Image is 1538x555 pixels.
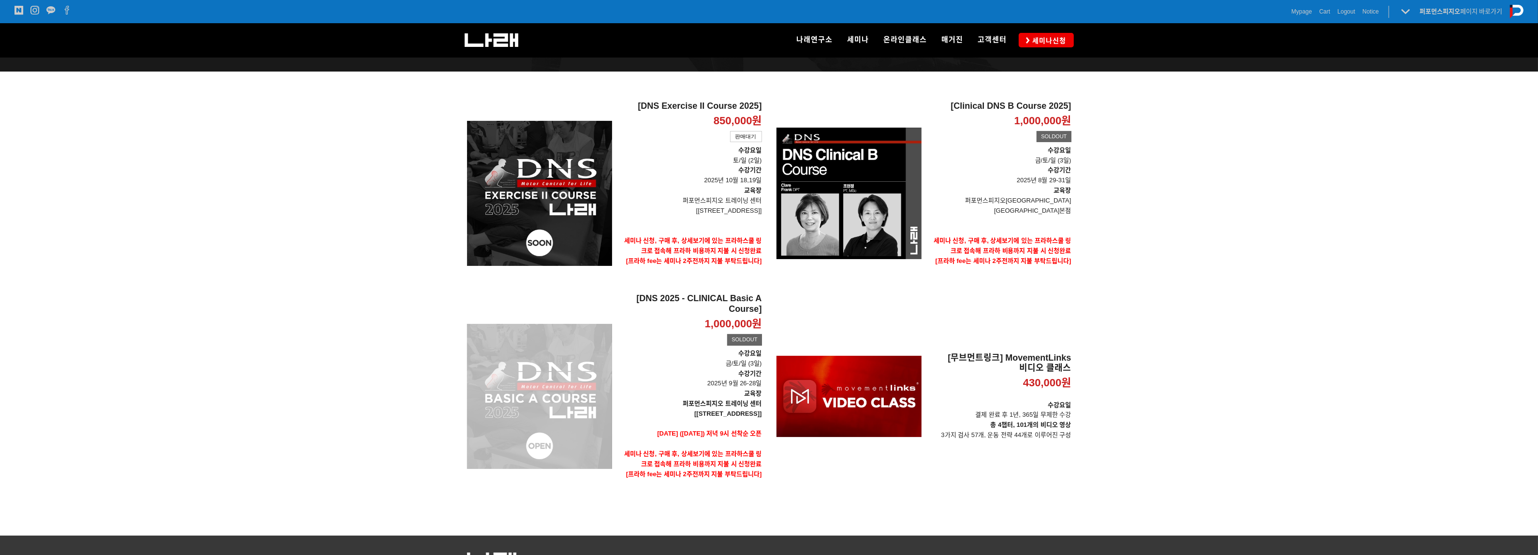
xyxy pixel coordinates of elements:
h2: [DNS 2025 - CLINICAL Basic A Course] [619,293,762,314]
span: 나래연구소 [796,35,833,44]
strong: 교육장 [745,187,762,194]
strong: 수강기간 [739,370,762,377]
p: [[STREET_ADDRESS]] [619,206,762,216]
a: 퍼포먼스피지오페이지 바로가기 [1420,8,1503,15]
p: 퍼포먼스피지오[GEOGRAPHIC_DATA] [GEOGRAPHIC_DATA]본점 [929,196,1071,216]
strong: 교육장 [1054,187,1071,194]
p: 금/토/일 (3일) [619,349,762,369]
a: 세미나신청 [1019,33,1074,47]
strong: 퍼포먼스피지오 트레이닝 센터 [683,400,762,407]
span: 온라인클래스 [883,35,927,44]
a: [DNS Exercise II Course 2025] 850,000원 판매대기 수강요일토/일 (2일)수강기간 2025년 10월 18,19일교육장퍼포먼스피지오 트레이닝 센터[[... [619,101,762,286]
strong: 수강기간 [1048,166,1071,174]
h2: [DNS Exercise II Course 2025] [619,101,762,112]
strong: [[STREET_ADDRESS]] [694,410,762,417]
span: [프라하 fee는 세미나 2주전까지 지불 부탁드립니다] [936,257,1071,264]
strong: 수강요일 [1048,401,1071,409]
p: 토/일 (2일) [619,146,762,166]
strong: 퍼포먼스피지오 [1420,8,1460,15]
div: SOLDOUT [727,334,762,346]
span: [프라하 fee는 세미나 2주전까지 지불 부탁드립니다] [626,470,762,478]
p: 금/토/일 (3일) [929,156,1071,166]
p: 3가지 검사 57개, 운동 전략 44개로 이루어진 구성 [929,420,1071,440]
a: 매거진 [934,23,970,57]
strong: 수강기간 [739,166,762,174]
a: [Clinical DNS B Course 2025] 1,000,000원 SOLDOUT 수강요일금/토/일 (3일)수강기간 2025년 8월 29-31일교육장퍼포먼스피지오[GEOG... [929,101,1071,286]
p: 결제 완료 후 1년, 365일 무제한 수강 [929,400,1071,421]
p: 850,000원 [714,114,762,128]
span: 매거진 [941,35,963,44]
a: 고객센터 [970,23,1014,57]
p: 2025년 8월 29-31일 [929,165,1071,186]
p: 2025년 10월 18,19일 [619,165,762,186]
strong: 수강요일 [1048,146,1071,154]
div: SOLDOUT [1037,131,1071,143]
strong: 세미나 신청, 구매 후, 상세보기에 있는 프라하스쿨 링크로 접속해 프라하 비용까지 지불 시 신청완료 [624,237,762,254]
strong: 수강요일 [739,350,762,357]
a: Mypage [1291,7,1312,16]
strong: 총 4챕터, 101개의 비디오 영상 [991,421,1071,428]
p: 퍼포먼스피지오 트레이닝 센터 [619,196,762,206]
span: 세미나 [847,35,869,44]
p: 1,000,000원 [705,317,762,331]
strong: 수강요일 [739,146,762,154]
a: 온라인클래스 [876,23,934,57]
h2: [Clinical DNS B Course 2025] [929,101,1071,112]
p: 430,000원 [1023,376,1071,390]
span: [DATE] ([DATE]) 저녁 9시 선착순 오픈 [657,430,762,437]
span: 세미나신청 [1030,36,1067,45]
span: 고객센터 [978,35,1007,44]
div: 판매대기 [730,131,762,143]
span: [프라하 fee는 세미나 2주전까지 지불 부탁드립니다] [626,257,762,264]
p: 2025년 9월 26-28일 [619,369,762,389]
strong: 세미나 신청, 구매 후, 상세보기에 있는 프라하스쿨 링크로 접속해 프라하 비용까지 지불 시 신청완료 [624,450,762,467]
p: 1,000,000원 [1014,114,1071,128]
a: [DNS 2025 - CLINICAL Basic A Course] 1,000,000원 SOLDOUT 수강요일금/토/일 (3일)수강기간 2025년 9월 26-28일교육장퍼포먼스... [619,293,762,499]
a: [무브먼트링크] MovementLinks 비디오 클래스 430,000원 수강요일결제 완료 후 1년, 365일 무제한 수강총 4챕터, 101개의 비디오 영상3가지 검사 57개,... [929,353,1071,440]
a: 세미나 [840,23,876,57]
a: Cart [1319,7,1331,16]
a: 나래연구소 [789,23,840,57]
a: Notice [1362,7,1379,16]
h2: [무브먼트링크] MovementLinks 비디오 클래스 [929,353,1071,374]
strong: 세미나 신청, 구매 후, 상세보기에 있는 프라하스쿨 링크로 접속해 프라하 비용까지 지불 시 신청완료 [934,237,1071,254]
strong: 교육장 [745,390,762,397]
a: Logout [1337,7,1355,16]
